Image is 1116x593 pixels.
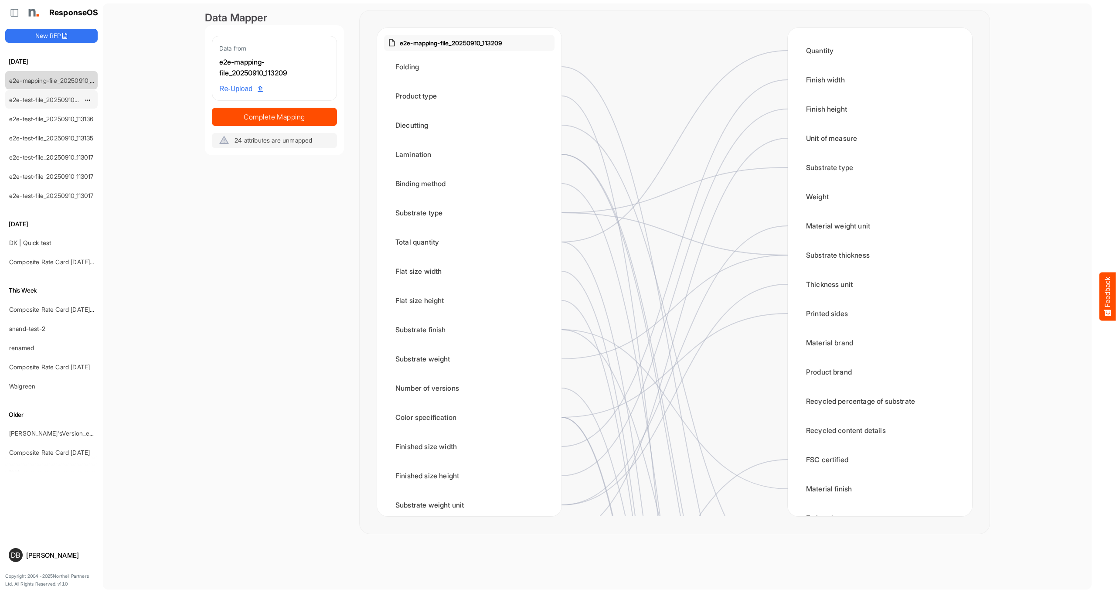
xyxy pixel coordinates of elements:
h1: ResponseOS [49,8,99,17]
p: Copyright 2004 - 2025 Northell Partners Ltd. All Rights Reserved. v 1.1.0 [5,573,98,588]
a: e2e-test-file_20250910_113017 [9,173,94,180]
div: Weight [795,183,965,210]
span: Complete Mapping [212,111,337,123]
div: Binding method [384,170,555,197]
p: e2e-mapping-file_20250910_113209 [400,38,502,48]
div: Flat size width [384,258,555,285]
h6: [DATE] [5,219,98,229]
div: Lamination [384,141,555,168]
div: Finished size height [384,462,555,489]
span: Re-Upload [219,83,263,95]
a: Re-Upload [216,81,266,97]
div: Data from [219,43,330,53]
div: FSC certified [795,446,965,473]
div: Unit of measure [795,125,965,152]
a: renamed [9,344,34,351]
div: Substrate finish [384,316,555,343]
span: DB [11,552,20,559]
span: 24 attributes are unmapped [235,136,312,144]
button: New RFP [5,29,98,43]
div: Quantity [795,37,965,64]
h6: [DATE] [5,57,98,66]
div: Product brand [795,358,965,385]
div: Material finish [795,475,965,502]
a: Walgreen [9,382,35,390]
div: Thickness unit [795,271,965,298]
div: Number of versions [384,375,555,402]
div: [PERSON_NAME] [26,552,94,559]
div: Substrate weight unit [384,491,555,518]
div: Finished size width [384,433,555,460]
div: Color specification [384,404,555,431]
div: Recycled percentage of substrate [795,388,965,415]
a: Composite Rate Card [DATE] [9,363,90,371]
div: Flat size height [384,287,555,314]
a: e2e-mapping-file_20250910_113209 [9,77,109,84]
div: Material weight unit [795,212,965,239]
div: Substrate type [795,154,965,181]
a: e2e-test-file_20250910_113135 [9,134,94,142]
div: Embossing [795,504,965,532]
img: Northell [24,4,41,21]
a: DK | Quick test [9,239,51,246]
div: e2e-mapping-file_20250910_113209 [219,57,330,79]
h6: Older [5,410,98,419]
div: Folding [384,53,555,80]
h6: This Week [5,286,98,295]
a: Composite Rate Card [DATE] (1) [9,258,98,266]
div: Finish height [795,95,965,123]
div: Product type [384,82,555,109]
a: e2e-test-file_20250910_113017 [9,192,94,199]
div: Material brand [795,329,965,356]
div: Data Mapper [205,10,344,25]
button: Feedback [1099,273,1116,321]
div: Substrate weight [384,345,555,372]
a: [PERSON_NAME]'sVersion_e2e-test-file_20250604_111803 [9,429,173,437]
a: Composite Rate Card [DATE] [9,449,90,456]
div: Substrate thickness [795,242,965,269]
div: Finish width [795,66,965,93]
button: Complete Mapping [212,108,337,126]
div: Substrate type [384,199,555,226]
a: e2e-test-file_20250910_113136 [9,115,94,123]
div: Total quantity [384,228,555,256]
a: e2e-test-file_20250910_113017 [9,153,94,161]
div: Diecutting [384,112,555,139]
div: Recycled content details [795,417,965,444]
div: Printed sides [795,300,965,327]
a: e2e-test-file_20250910_113137 [9,96,93,103]
a: anand-test-2 [9,325,45,332]
button: dropdownbutton [83,95,92,104]
a: Composite Rate Card [DATE]_smaller [9,306,112,313]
